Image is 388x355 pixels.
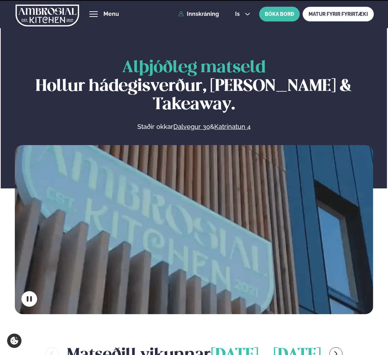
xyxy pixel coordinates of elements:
button: is [229,11,256,17]
a: Dalvegur 30 [173,123,210,131]
h1: Hollur hádegisverður, [PERSON_NAME] & Takeaway. [15,59,373,114]
button: hamburger [89,10,98,18]
a: Innskráning [178,11,219,17]
span: is [235,11,242,17]
button: BÓKA BORÐ [259,7,300,21]
a: Cookie settings [7,334,22,348]
a: MATUR FYRIR FYRIRTÆKI [303,7,374,21]
img: logo [16,1,79,30]
span: Alþjóðleg matseld [122,60,265,76]
a: Katrinatun 4 [214,123,251,131]
p: Staðir okkar & [60,123,327,131]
